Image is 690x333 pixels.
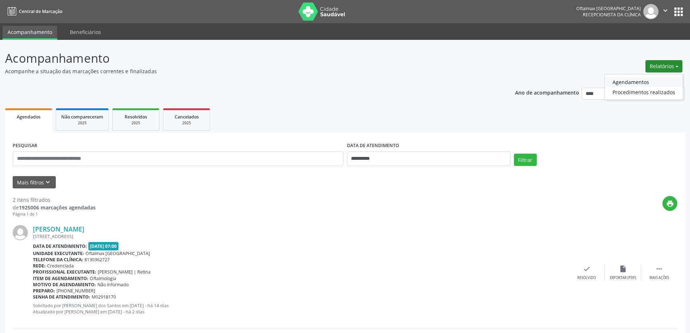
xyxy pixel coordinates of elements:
[118,120,154,126] div: 2025
[13,211,96,217] div: Página 1 de 1
[19,8,62,14] span: Central de Marcação
[5,49,481,67] p: Acompanhamento
[610,275,636,280] div: Exportar (PDF)
[662,196,677,211] button: print
[13,176,56,189] button: Mais filtroskeyboard_arrow_down
[33,250,84,257] b: Unidade executante:
[13,196,96,204] div: 2 itens filtrados
[655,265,663,273] i: 
[645,60,682,72] button: Relatórios
[61,114,103,120] span: Não compareceram
[44,178,52,186] i: keyboard_arrow_down
[65,26,106,38] a: Beneficiários
[583,12,641,18] span: Recepcionista da clínica
[605,77,683,87] a: Agendamentos
[33,263,46,269] b: Rede:
[33,269,96,275] b: Profissional executante:
[85,250,150,257] span: Oftalmax [GEOGRAPHIC_DATA]
[672,5,685,18] button: apps
[33,257,83,263] b: Telefone da clínica:
[88,242,119,250] span: [DATE] 07:00
[168,120,205,126] div: 2025
[33,282,96,288] b: Motivo de agendamento:
[98,269,151,275] span: [PERSON_NAME] | Retina
[92,294,116,300] span: M02918170
[33,243,87,249] b: Data de atendimento:
[13,225,28,240] img: img
[33,294,90,300] b: Senha de atendimento:
[33,225,84,233] a: [PERSON_NAME]
[649,275,669,280] div: Mais ações
[57,288,95,294] span: [PHONE_NUMBER]
[33,233,569,240] div: [STREET_ADDRESS]
[347,140,399,151] label: DATA DE ATENDIMENTO
[514,154,537,166] button: Filtrar
[658,4,672,19] button: 
[661,7,669,14] i: 
[643,4,658,19] img: img
[61,120,103,126] div: 2025
[577,275,596,280] div: Resolvido
[175,114,199,120] span: Cancelados
[666,200,674,208] i: print
[97,282,129,288] span: Não informado
[19,204,96,211] strong: 1925006 marcações agendadas
[576,5,641,12] div: Oftalmax [GEOGRAPHIC_DATA]
[13,140,37,151] label: PESQUISAR
[90,275,116,282] span: Oftalmologia
[13,204,96,211] div: de
[84,257,110,263] span: 8130362727
[33,275,88,282] b: Item de agendamento:
[619,265,627,273] i: insert_drive_file
[5,5,62,17] a: Central de Marcação
[47,263,74,269] span: Credenciada
[125,114,147,120] span: Resolvidos
[583,265,591,273] i: check
[5,67,481,75] p: Acompanhe a situação das marcações correntes e finalizadas
[33,303,569,315] p: Solicitado por [PERSON_NAME] dos Santos em [DATE] - há 14 dias Atualizado por [PERSON_NAME] em [D...
[605,87,683,97] a: Procedimentos realizados
[3,26,57,40] a: Acompanhamento
[33,288,55,294] b: Preparo:
[17,114,41,120] span: Agendados
[515,88,579,97] p: Ano de acompanhamento
[605,74,683,100] ul: Relatórios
